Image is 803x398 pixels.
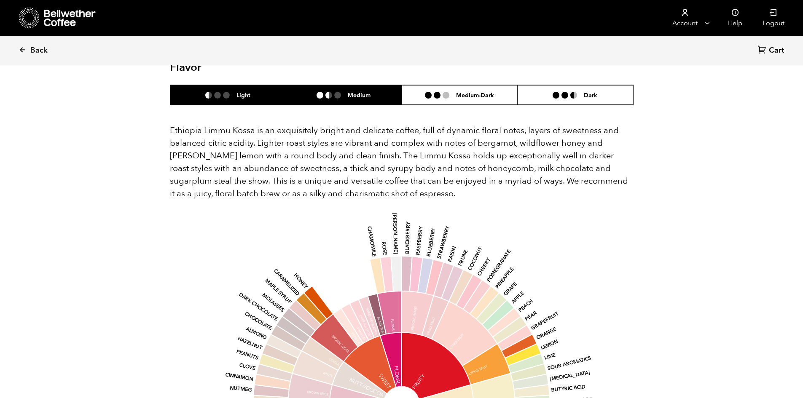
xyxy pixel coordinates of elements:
[170,125,628,199] span: Ethiopia Limmu Kossa is an exquisitely bright and delicate coffee, full of dynamic floral notes, ...
[769,45,784,56] span: Cart
[236,91,250,99] h6: Light
[170,61,325,74] h2: Flavor
[30,45,48,56] span: Back
[456,91,494,99] h6: Medium-Dark
[758,45,786,56] a: Cart
[584,91,597,99] h6: Dark
[348,91,371,99] h6: Medium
